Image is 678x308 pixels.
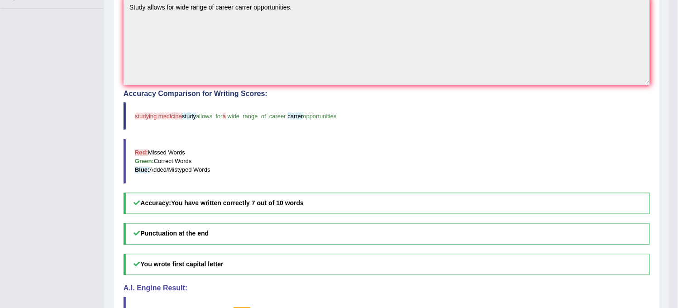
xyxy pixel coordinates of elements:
[124,254,650,275] h5: You wrote first capital letter
[124,223,650,245] h5: Punctuation at the end
[228,113,240,120] span: wide
[124,90,650,98] h4: Accuracy Comparison for Writing Scores:
[243,113,258,120] span: range
[135,167,150,173] b: Blue:
[303,113,337,120] span: opportunities
[288,113,303,120] span: carrer
[261,113,266,120] span: of
[269,113,286,120] span: career
[135,149,148,156] b: Red:
[124,139,650,184] blockquote: Missed Words Correct Words Added/Mistyped Words
[124,193,650,214] h5: Accuracy:
[135,158,154,165] b: Green:
[171,200,304,207] b: You have written correctly 7 out of 10 words
[182,113,196,120] span: study
[223,113,226,120] span: a
[196,113,212,120] span: allows
[216,113,223,120] span: for
[135,113,182,120] span: studying medicine
[124,284,650,293] h4: A.I. Engine Result:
